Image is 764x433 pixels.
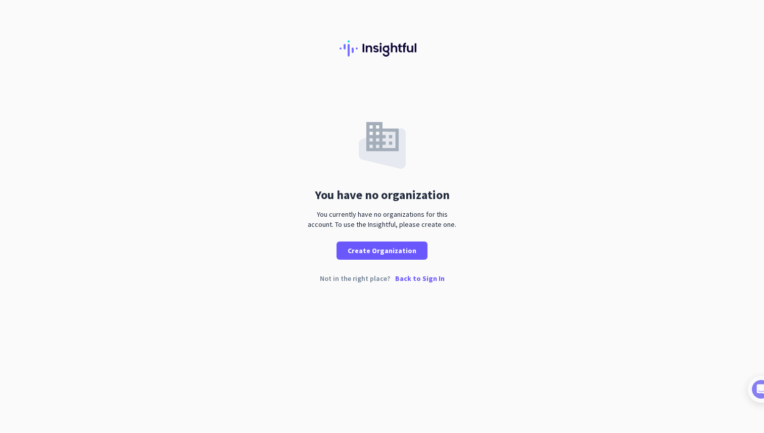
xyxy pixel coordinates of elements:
[395,275,445,282] p: Back to Sign In
[304,209,460,229] div: You currently have no organizations for this account. To use the Insightful, please create one.
[340,40,424,57] img: Insightful
[348,246,416,256] span: Create Organization
[337,242,427,260] button: Create Organization
[315,189,450,201] div: You have no organization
